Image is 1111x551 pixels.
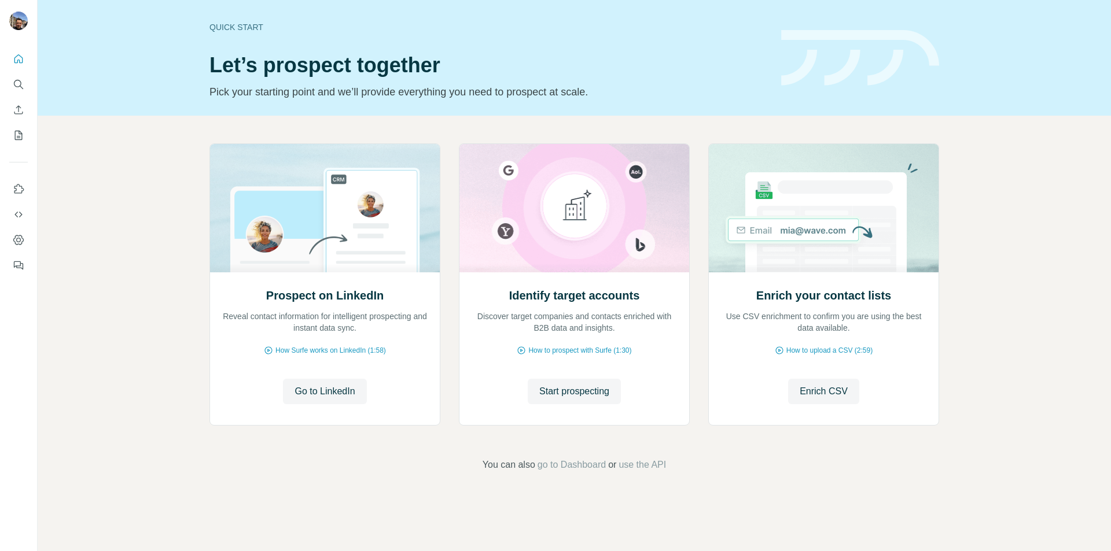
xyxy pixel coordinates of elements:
button: Enrich CSV [9,99,28,120]
span: You can also [483,458,535,472]
p: Use CSV enrichment to confirm you are using the best data available. [720,310,927,334]
p: Pick your starting point and we’ll provide everything you need to prospect at scale. [209,84,767,100]
span: How to prospect with Surfe (1:30) [528,345,631,356]
button: use the API [619,458,666,472]
button: My lists [9,125,28,146]
button: Enrich CSV [788,379,859,404]
button: Quick start [9,49,28,69]
img: Prospect on LinkedIn [209,144,440,272]
span: or [608,458,616,472]
span: Start prospecting [539,384,609,398]
span: How to upload a CSV (2:59) [786,345,873,356]
img: Avatar [9,12,28,30]
h1: Let’s prospect together [209,54,767,77]
button: Go to LinkedIn [283,379,366,404]
h2: Enrich your contact lists [756,287,891,304]
h2: Prospect on LinkedIn [266,287,384,304]
button: Search [9,74,28,95]
button: go to Dashboard [538,458,606,472]
button: Use Surfe on LinkedIn [9,179,28,199]
p: Discover target companies and contacts enriched with B2B data and insights. [471,310,678,334]
span: Enrich CSV [800,384,848,398]
button: Dashboard [9,230,28,250]
img: Enrich your contact lists [708,144,939,272]
img: Identify target accounts [459,144,690,272]
span: How Surfe works on LinkedIn (1:58) [275,345,386,356]
img: banner [781,30,939,86]
button: Use Surfe API [9,204,28,225]
button: Feedback [9,255,28,276]
div: Quick start [209,21,767,33]
span: Go to LinkedIn [295,384,355,398]
p: Reveal contact information for intelligent prospecting and instant data sync. [222,310,428,334]
button: Start prospecting [528,379,621,404]
h2: Identify target accounts [509,287,640,304]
